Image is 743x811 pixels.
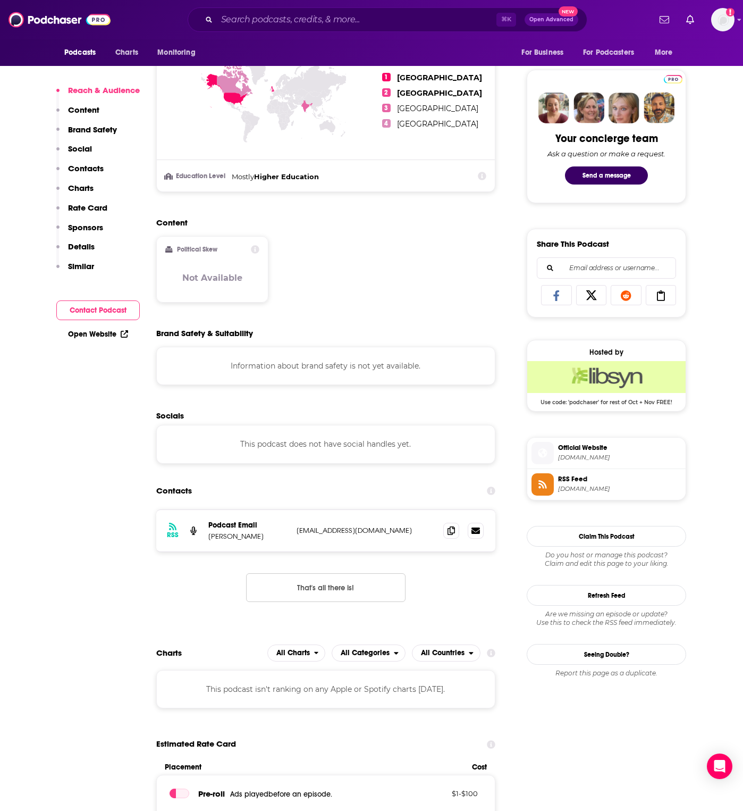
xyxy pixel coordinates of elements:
[707,754,732,779] div: Open Intercom Messenger
[165,763,463,772] span: Placement
[156,670,495,708] div: This podcast isn't ranking on any Apple or Spotify charts [DATE].
[472,763,487,772] span: Cost
[68,183,94,193] p: Charts
[644,93,674,123] img: Jon Profile
[531,473,681,496] a: RSS Feed[DOMAIN_NAME]
[68,85,140,95] p: Reach & Audience
[56,222,103,242] button: Sponsors
[558,485,681,493] span: feeds.libsyn.com
[527,669,686,678] div: Report this page as a duplicate.
[56,183,94,203] button: Charts
[559,6,578,16] span: New
[156,481,192,501] h2: Contacts
[558,454,681,462] span: datacenter.libsyn.com
[711,8,734,31] button: Show profile menu
[68,222,103,232] p: Sponsors
[198,789,225,799] span: Pre -roll
[527,526,686,547] button: Claim This Podcast
[682,11,698,29] a: Show notifications dropdown
[115,45,138,60] span: Charts
[558,443,681,453] span: Official Website
[68,330,128,339] a: Open Website
[565,166,648,185] button: Send a message
[655,45,673,60] span: More
[208,521,288,530] p: Podcast Email
[412,645,480,662] button: open menu
[68,241,95,252] p: Details
[527,348,686,357] div: Hosted by
[527,393,686,406] span: Use code: 'podchaser' for rest of Oct + Nov FREE!
[267,645,326,662] button: open menu
[167,531,179,539] h3: RSS
[546,258,667,278] input: Email address or username...
[156,218,487,228] h2: Content
[609,93,639,123] img: Jules Profile
[68,261,94,271] p: Similar
[527,551,686,559] span: Do you host or manage this podcast?
[527,644,686,665] a: Seeing Double?
[583,45,634,60] span: For Podcasters
[382,119,391,128] span: 4
[57,43,109,63] button: open menu
[496,13,516,27] span: ⌘ K
[409,789,478,798] p: $ 1 - $ 100
[397,104,478,113] span: [GEOGRAPHIC_DATA]
[246,573,406,602] button: Nothing here.
[56,261,94,281] button: Similar
[397,88,482,98] span: [GEOGRAPHIC_DATA]
[56,144,92,163] button: Social
[276,649,310,657] span: All Charts
[382,104,391,112] span: 3
[664,75,682,83] img: Podchaser Pro
[68,203,107,213] p: Rate Card
[56,203,107,222] button: Rate Card
[232,172,254,181] span: Mostly
[156,425,495,463] div: This podcast does not have social handles yet.
[150,43,209,63] button: open menu
[9,10,111,30] img: Podchaser - Follow, Share and Rate Podcasts
[664,73,682,83] a: Pro website
[332,645,406,662] button: open menu
[208,532,288,541] p: [PERSON_NAME]
[527,361,686,393] img: Libsyn Deal: Use code: 'podchaser' for rest of Oct + Nov FREE!
[646,285,677,305] a: Copy Link
[711,8,734,31] span: Logged in as danikarchmer
[341,649,390,657] span: All Categories
[711,8,734,31] img: User Profile
[655,11,673,29] a: Show notifications dropdown
[267,645,326,662] h2: Platforms
[157,45,195,60] span: Monitoring
[647,43,686,63] button: open menu
[156,411,495,421] h2: Socials
[538,93,569,123] img: Sydney Profile
[230,790,332,799] span: Ads played before an episode .
[182,273,242,283] h3: Not Available
[529,17,573,22] span: Open Advanced
[156,648,182,658] h2: Charts
[68,144,92,154] p: Social
[531,442,681,464] a: Official Website[DOMAIN_NAME]
[165,173,227,180] h3: Education Level
[56,124,117,144] button: Brand Safety
[576,43,649,63] button: open menu
[573,93,604,123] img: Barbara Profile
[68,105,99,115] p: Content
[156,347,495,385] div: Information about brand safety is not yet available.
[177,246,217,253] h2: Political Skew
[527,610,686,627] div: Are we missing an episode or update? Use this to check the RSS feed immediately.
[68,124,117,135] p: Brand Safety
[156,734,236,754] span: Estimated Rate Card
[332,645,406,662] h2: Categories
[525,13,578,26] button: Open AdvancedNew
[56,163,104,183] button: Contacts
[56,300,140,320] button: Contact Podcast
[521,45,563,60] span: For Business
[217,11,496,28] input: Search podcasts, credits, & more...
[382,73,391,81] span: 1
[611,285,641,305] a: Share on Reddit
[397,119,478,129] span: [GEOGRAPHIC_DATA]
[297,526,435,535] p: [EMAIL_ADDRESS][DOMAIN_NAME]
[558,474,681,484] span: RSS Feed
[108,43,145,63] a: Charts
